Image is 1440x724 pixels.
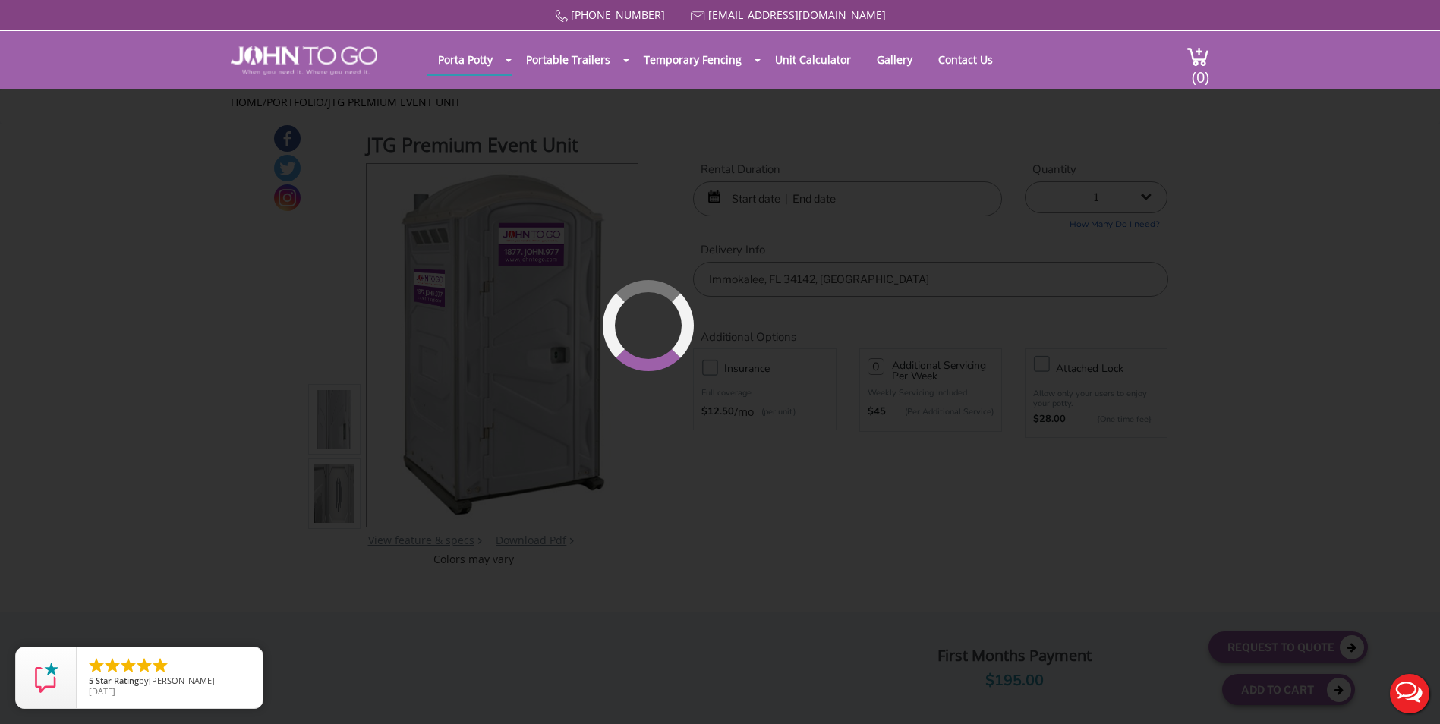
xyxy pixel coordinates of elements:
[87,656,106,675] li: 
[427,45,504,74] a: Porta Potty
[865,45,924,74] a: Gallery
[89,676,251,687] span: by
[1379,663,1440,724] button: Live Chat
[89,675,93,686] span: 5
[927,45,1004,74] a: Contact Us
[89,685,115,697] span: [DATE]
[103,656,121,675] li: 
[151,656,169,675] li: 
[231,46,377,75] img: JOHN to go
[96,675,139,686] span: Star Rating
[764,45,862,74] a: Unit Calculator
[708,8,886,22] a: [EMAIL_ADDRESS][DOMAIN_NAME]
[691,11,705,21] img: Mail
[135,656,153,675] li: 
[1186,46,1209,67] img: cart a
[632,45,753,74] a: Temporary Fencing
[149,675,215,686] span: [PERSON_NAME]
[1191,55,1209,87] span: (0)
[555,10,568,23] img: Call
[515,45,622,74] a: Portable Trailers
[571,8,665,22] a: [PHONE_NUMBER]
[31,663,61,693] img: Review Rating
[119,656,137,675] li: 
